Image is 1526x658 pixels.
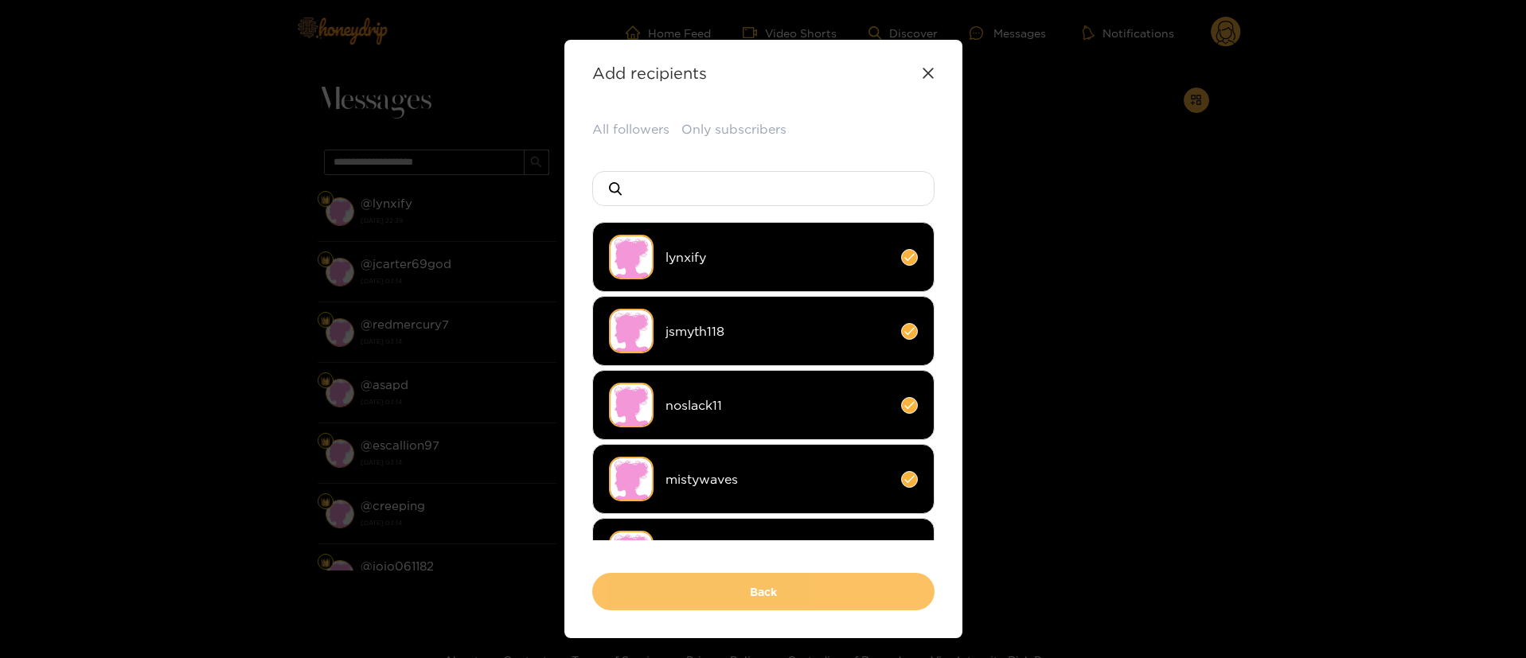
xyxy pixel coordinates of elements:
[609,531,654,575] img: no-avatar.png
[609,457,654,501] img: no-avatar.png
[665,248,889,267] span: lynxify
[609,235,654,279] img: no-avatar.png
[665,470,889,489] span: mistywaves
[681,120,786,138] button: Only subscribers
[592,64,707,82] strong: Add recipients
[592,573,935,610] button: Back
[592,120,669,138] button: All followers
[609,383,654,427] img: no-avatar.png
[665,396,889,415] span: noslack11
[609,309,654,353] img: no-avatar.png
[665,322,889,341] span: jsmyth118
